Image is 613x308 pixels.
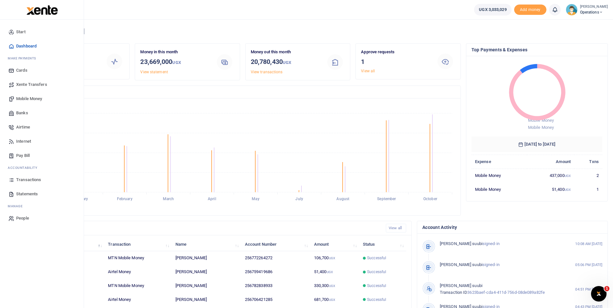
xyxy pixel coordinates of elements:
small: UGX [565,188,571,191]
td: [PERSON_NAME] [172,265,241,279]
span: anage [11,204,23,209]
span: ake Payments [11,56,36,61]
li: Ac [5,163,79,173]
span: Start [16,29,26,35]
small: UGX [329,298,335,302]
tspan: March [163,197,174,201]
span: UGX 3,033,029 [479,6,506,13]
td: [PERSON_NAME] [172,279,241,293]
td: 256759419686 [241,265,311,279]
td: 256772264272 [241,251,311,265]
small: UGX [283,60,291,65]
tspan: September [377,197,396,201]
span: Cards [16,67,27,74]
span: Xente Transfers [16,81,47,88]
span: Mobile Money [528,125,554,130]
td: Mobile Money [471,169,527,182]
p: Money out this month [251,49,320,56]
a: Transactions [5,173,79,187]
a: People [5,211,79,225]
small: UGX [172,60,181,65]
h4: Hello [PERSON_NAME] [25,28,608,35]
small: [PERSON_NAME] [580,4,608,10]
tspan: January [74,197,88,201]
a: Pay Bill [5,149,79,163]
li: Wallet ballance [471,4,514,15]
span: countability [13,165,37,170]
th: Transaction: activate to sort column ascending [104,237,172,251]
a: Start [5,25,79,39]
td: [PERSON_NAME] [172,251,241,265]
p: Money in this month [140,49,210,56]
a: Xente Transfers [5,77,79,92]
h4: Recent Transactions [30,225,381,232]
h3: 20,780,430 [251,57,320,67]
span: Mobile Money [16,96,42,102]
tspan: April [208,197,216,201]
tspan: October [423,197,438,201]
tspan: May [252,197,259,201]
h4: Account Activity [422,224,602,231]
h4: Transactions Overview [30,88,455,96]
li: M [5,53,79,63]
td: 51,400 [311,265,359,279]
a: Statements [5,187,79,201]
a: Cards [5,63,79,77]
th: Amount [527,155,574,169]
span: Transaction ID [440,290,467,295]
td: 256706421285 [241,293,311,307]
p: signed-in [440,262,562,268]
tspan: August [336,197,349,201]
td: 51,400 [527,182,574,196]
span: Dashboard [16,43,37,49]
td: Airtel Money [104,293,172,307]
a: Add money [514,7,546,12]
span: Mobile Money [528,118,554,123]
p: 3623baef-cda4-411d-756d-08de089a82fe [440,282,562,296]
th: Expense [471,155,527,169]
span: Successful [367,297,386,303]
small: 05:06 PM [DATE] [575,262,602,268]
a: Mobile Money [5,92,79,106]
a: View transactions [251,70,283,74]
span: Successful [367,269,386,275]
a: View all [361,69,375,73]
span: Internet [16,138,31,145]
th: Account Number: activate to sort column ascending [241,237,311,251]
a: Dashboard [5,39,79,53]
img: profile-user [566,4,577,15]
tspan: July [295,197,303,201]
td: 256782838933 [241,279,311,293]
td: Mobile Money [471,182,527,196]
tspan: February [117,197,132,201]
th: Amount: activate to sort column ascending [311,237,359,251]
span: Successful [367,255,386,261]
h6: [DATE] to [DATE] [471,137,602,152]
span: Airtime [16,124,30,130]
span: Statements [16,191,38,197]
span: Operations [580,9,608,15]
h4: Top Payments & Expenses [471,46,602,53]
small: 04:51 PM [DATE] [575,287,602,292]
li: Toup your wallet [514,5,546,15]
h3: 23,669,000 [140,57,210,67]
td: 330,300 [311,279,359,293]
td: Airtel Money [104,265,172,279]
a: Banks [5,106,79,120]
a: logo-small logo-large logo-large [26,7,58,12]
th: Status: activate to sort column ascending [359,237,406,251]
a: UGX 3,033,029 [474,4,511,15]
td: MTN Mobile Money [104,279,172,293]
a: View all [386,224,406,232]
span: [PERSON_NAME] suubi [440,241,482,246]
small: UGX [327,270,333,274]
h3: 1 [361,57,430,67]
small: UGX [565,174,571,178]
small: 10:08 AM [DATE] [575,241,602,247]
span: Pay Bill [16,152,30,159]
td: 2 [574,169,602,182]
span: Successful [367,283,386,289]
p: Approve requests [361,49,430,56]
li: M [5,201,79,211]
td: 1 [574,182,602,196]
